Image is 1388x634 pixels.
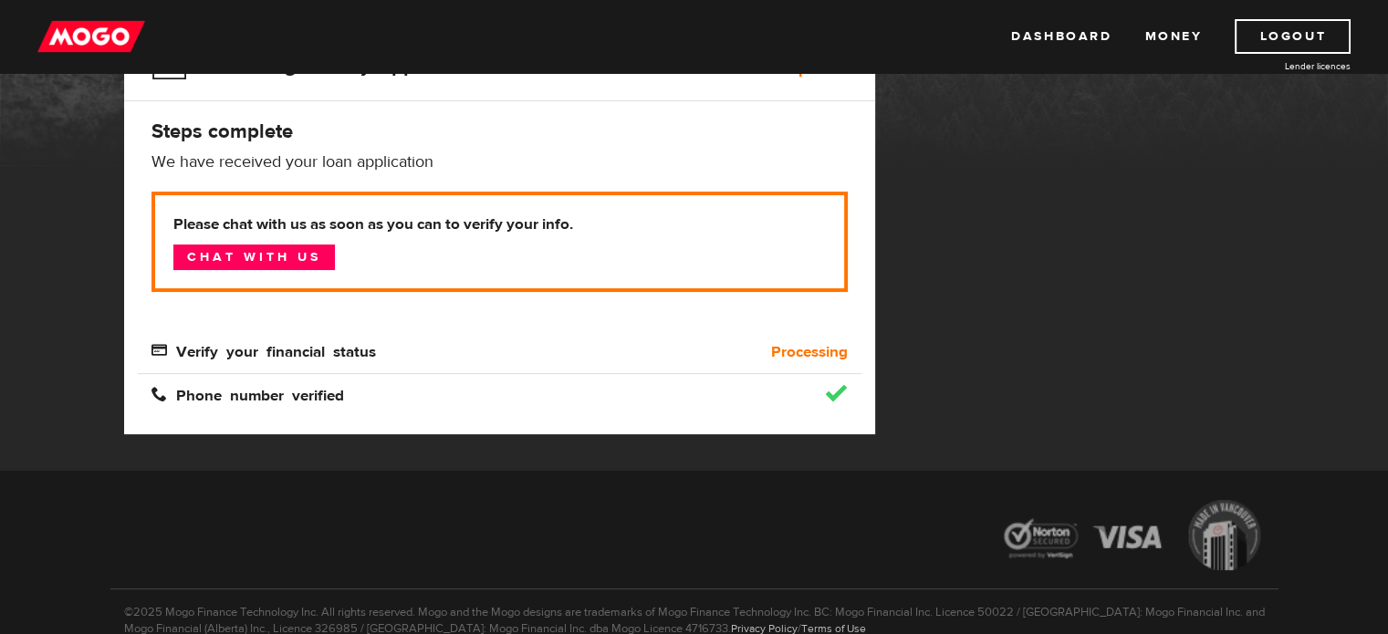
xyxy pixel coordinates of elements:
a: Logout [1235,19,1351,54]
a: Money [1144,19,1202,54]
iframe: LiveChat chat widget [1023,210,1388,634]
span: Phone number verified [151,386,344,401]
h4: Steps complete [151,119,848,144]
b: Please chat with us as soon as you can to verify your info. [173,213,826,235]
span: Verify your financial status [151,342,376,358]
a: Lender licences [1214,59,1351,73]
b: Processing [771,341,848,363]
div: Incomplete [750,58,839,77]
a: Dashboard [1011,19,1111,54]
p: We have received your loan application [151,151,848,173]
a: Chat with us [173,244,335,270]
img: mogo_logo-11ee424be714fa7cbb0f0f49df9e16ec.png [37,19,145,54]
img: legal-icons-92a2ffecb4d32d839781d1b4e4802d7b.png [986,486,1278,589]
